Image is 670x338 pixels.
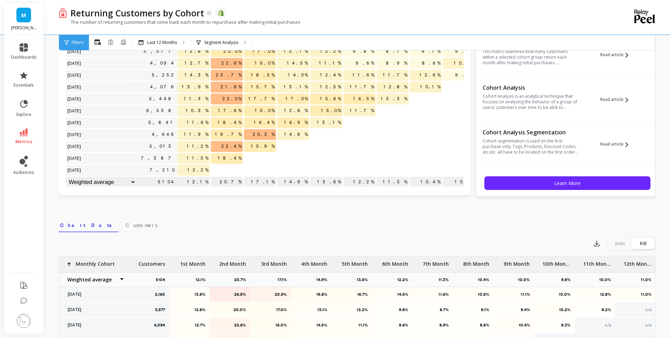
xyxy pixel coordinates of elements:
p: 10th Month [542,256,570,267]
span: 11.5% [185,153,210,163]
button: Read article [600,39,634,71]
span: [DATE] [66,153,83,163]
span: 10.3% [184,105,210,116]
p: 19.8% [296,292,327,297]
div: Fill [632,238,655,249]
img: api.shopify.svg [218,10,224,16]
p: 11.3% [377,177,409,187]
p: 10.2% [539,307,571,313]
p: 5th Month [342,256,368,267]
span: M [21,11,26,19]
span: 19.7% [214,129,243,140]
span: [DATE] [66,70,83,80]
span: [DATE] [66,165,83,175]
img: profile picture [17,314,31,328]
span: 8.7% [385,46,409,57]
p: 10.4% [410,177,442,187]
span: 23.7% [214,70,243,80]
span: 15.9% [250,141,276,152]
span: Read article [600,97,624,102]
p: 12.2% [343,177,375,187]
p: 11.1% [336,322,368,328]
p: 3,577 [155,307,165,313]
span: 9.8% [351,46,375,57]
span: 22.6% [220,58,243,68]
p: 14.5% [377,292,408,297]
span: 10.1% [419,82,442,92]
p: 12.1% [195,277,210,282]
p: Martie [11,25,37,31]
span: dashboards [11,54,37,60]
span: 11.7% [348,82,375,92]
p: 13.1% [296,307,327,313]
div: Dots [609,238,632,249]
p: 8.7% [417,307,449,313]
p: 20.7% [211,177,243,187]
p: 2nd Month [219,256,246,267]
span: 9.4% [454,46,475,57]
p: Cohort Analysis [483,84,579,91]
a: 5,013 [148,141,178,152]
p: 9.8% [561,277,575,282]
a: 4,076 [149,82,178,92]
p: 3rd Month [261,256,287,267]
p: 10.0% [539,292,571,297]
span: [DATE] [66,129,83,140]
span: 21.6% [219,82,243,92]
span: Filters [72,40,83,45]
span: Customers [126,222,157,229]
span: 15.6% [319,94,342,104]
span: [DATE] [66,141,83,152]
span: 16.4% [252,117,276,128]
span: 11.2% [185,141,210,152]
p: Last 12 Months [147,40,177,45]
p: Cohort Analysis Segmentation [483,129,579,136]
span: 22.4% [220,141,243,152]
span: essentials [14,82,34,88]
p: Cohort segmentation is used on the first purchase only. Tags, Products, Discount Codes, etc.etc. ... [483,138,579,155]
span: 11.9% [183,129,210,140]
p: 10.4% [498,322,530,328]
p: 12.8% [579,292,611,297]
nav: Tabs [59,216,656,232]
span: 12.2% [319,46,342,57]
span: 12.7% [183,58,210,68]
p: 9th Month [504,256,530,267]
span: 17.0% [284,94,309,104]
p: 9.3% [539,322,571,328]
button: Learn More [484,176,650,190]
span: 11.3% [183,94,210,104]
span: 20.0% [222,46,243,57]
span: Learn More [554,180,581,186]
p: Returning Customers by Cohort [70,7,204,19]
span: 12.2% [186,165,210,175]
span: n/a [645,323,652,328]
span: Chart Data [60,222,117,229]
span: 13.9% [180,82,210,92]
span: [DATE] [66,105,83,116]
a: 7,387 [140,153,178,163]
p: 26.9% [214,292,246,297]
span: audiences [13,170,34,175]
p: 9.8% [377,307,408,313]
p: 9.6% [377,322,408,328]
p: 10.0% [443,177,475,187]
span: 13.1% [282,46,309,57]
p: 22.6% [214,322,246,328]
a: 4,094 [149,58,178,68]
p: 20.9% [255,292,286,297]
a: 6,538 [145,105,178,116]
p: 13.6% [357,277,372,282]
p: Cohort Analysis is an analytical technique that focuses on analyzing the behavior of a group of u... [483,94,579,110]
span: [DATE] [66,117,83,128]
span: 14.0% [286,70,309,80]
p: 8th Month [463,256,489,267]
p: 12.7% [174,322,206,328]
p: 14.9% [316,277,332,282]
p: 12.2% [336,307,368,313]
img: header icon [59,8,67,18]
p: 10.6% [457,292,489,297]
p: 11.0% [620,292,652,297]
p: 9.4% [498,307,530,313]
span: 9.6% [354,58,375,68]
